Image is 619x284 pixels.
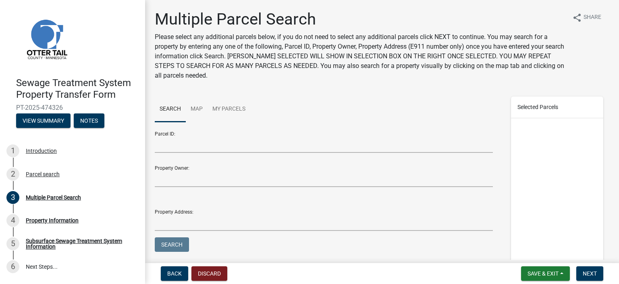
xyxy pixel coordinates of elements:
[16,77,139,101] h4: Sewage Treatment System Property Transfer Form
[155,10,566,29] h1: Multiple Parcel Search
[583,270,597,277] span: Next
[16,118,71,124] wm-modal-confirm: Summary
[572,13,582,23] i: share
[191,266,227,281] button: Discard
[208,97,250,122] a: My Parcels
[16,113,71,128] button: View Summary
[186,97,208,122] a: Map
[155,237,189,252] button: Search
[6,237,19,250] div: 5
[6,191,19,204] div: 3
[16,104,129,111] span: PT-2025-474326
[26,148,57,154] div: Introduction
[74,118,104,124] wm-modal-confirm: Notes
[566,10,608,25] button: shareShare
[155,97,186,122] a: Search
[16,8,77,69] img: Otter Tail County, Minnesota
[511,97,604,118] div: Selected Parcels
[6,144,19,157] div: 1
[528,270,559,277] span: Save & Exit
[26,195,81,200] div: Multiple Parcel Search
[161,266,188,281] button: Back
[6,214,19,227] div: 4
[521,266,570,281] button: Save & Exit
[167,270,182,277] span: Back
[155,32,566,80] p: Please select any additional parcels below, if you do not need to select any additional parcels c...
[26,218,79,223] div: Property Information
[576,266,603,281] button: Next
[26,171,60,177] div: Parcel search
[6,260,19,273] div: 6
[584,13,601,23] span: Share
[26,238,132,249] div: Subsurface Sewage Treatment System Information
[74,113,104,128] button: Notes
[6,168,19,181] div: 2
